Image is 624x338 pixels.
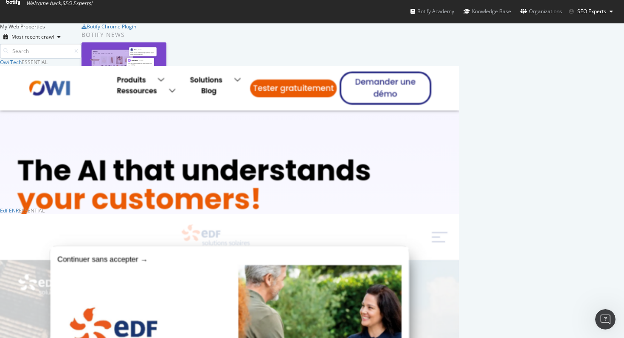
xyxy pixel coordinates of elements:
[82,42,166,87] img: How to Save Hours on Content and Research Workflows with Botify Assist
[87,23,136,30] div: Botify Chrome Plugin
[11,34,54,39] div: Most recent crawl
[19,207,45,214] div: Essential
[464,7,511,16] div: Knowledge Base
[82,23,136,30] a: Botify Chrome Plugin
[562,5,620,18] button: SEO Experts
[82,30,337,39] div: Botify news
[22,59,48,66] div: Essential
[410,7,454,16] div: Botify Academy
[520,7,562,16] div: Organizations
[577,8,606,15] span: SEO Experts
[595,309,616,330] iframe: Intercom live chat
